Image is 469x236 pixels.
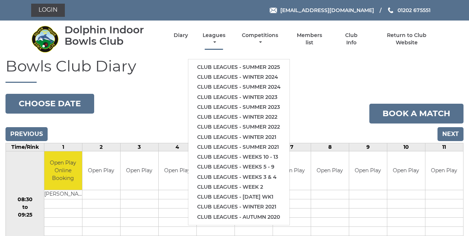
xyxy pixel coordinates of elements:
[188,59,290,225] ul: Leagues
[240,32,280,46] a: Competitions
[387,143,425,151] td: 10
[121,151,158,190] td: Open Play
[82,151,120,190] td: Open Play
[31,4,65,17] a: Login
[188,132,289,142] a: Club leagues - Winter 2021
[5,58,464,83] h1: Bowls Club Diary
[31,25,59,53] img: Dolphin Indoor Bowls Club
[425,151,463,190] td: Open Play
[188,92,289,102] a: Club leagues - Winter 2023
[174,32,188,39] a: Diary
[44,151,82,190] td: Open Play Online Booking
[188,202,289,212] a: Club leagues - Winter 2021
[6,143,44,151] td: Time/Rink
[311,143,349,151] td: 8
[188,182,289,192] a: Club leagues - Week 2
[387,151,425,190] td: Open Play
[273,151,311,190] td: Open Play
[425,143,463,151] td: 11
[159,151,196,190] td: Open Play
[349,151,387,190] td: Open Play
[188,102,289,112] a: Club leagues - Summer 2023
[188,82,289,92] a: Club leagues - Summer 2024
[270,6,374,14] a: Email [EMAIL_ADDRESS][DOMAIN_NAME]
[349,143,387,151] td: 9
[188,152,289,162] a: Club leagues - Weeks 10 - 13
[188,162,289,172] a: Club leagues - Weeks 5 - 9
[339,32,363,46] a: Club Info
[398,7,431,14] span: 01202 675551
[273,143,311,151] td: 7
[387,6,431,14] a: Phone us 01202 675551
[5,94,94,114] button: Choose date
[188,112,289,122] a: Club leagues - Winter 2022
[376,32,438,46] a: Return to Club Website
[293,32,326,46] a: Members list
[188,142,289,152] a: Club leagues - Summer 2021
[437,127,464,141] input: Next
[188,192,289,202] a: Club leagues - [DATE] wk1
[44,190,82,199] td: [PERSON_NAME]
[201,32,227,46] a: Leagues
[388,7,393,13] img: Phone us
[44,143,82,151] td: 1
[188,62,289,72] a: Club leagues - Summer 2025
[311,151,349,190] td: Open Play
[64,24,161,47] div: Dolphin Indoor Bowls Club
[188,72,289,82] a: Club leagues - Winter 2024
[158,143,196,151] td: 4
[369,104,464,123] a: Book a match
[82,143,120,151] td: 2
[270,8,277,13] img: Email
[5,127,48,141] input: Previous
[188,122,289,132] a: Club leagues - Summer 2022
[280,7,374,14] span: [EMAIL_ADDRESS][DOMAIN_NAME]
[120,143,158,151] td: 3
[188,212,289,222] a: Club leagues - Autumn 2020
[188,172,289,182] a: Club leagues - Weeks 3 & 4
